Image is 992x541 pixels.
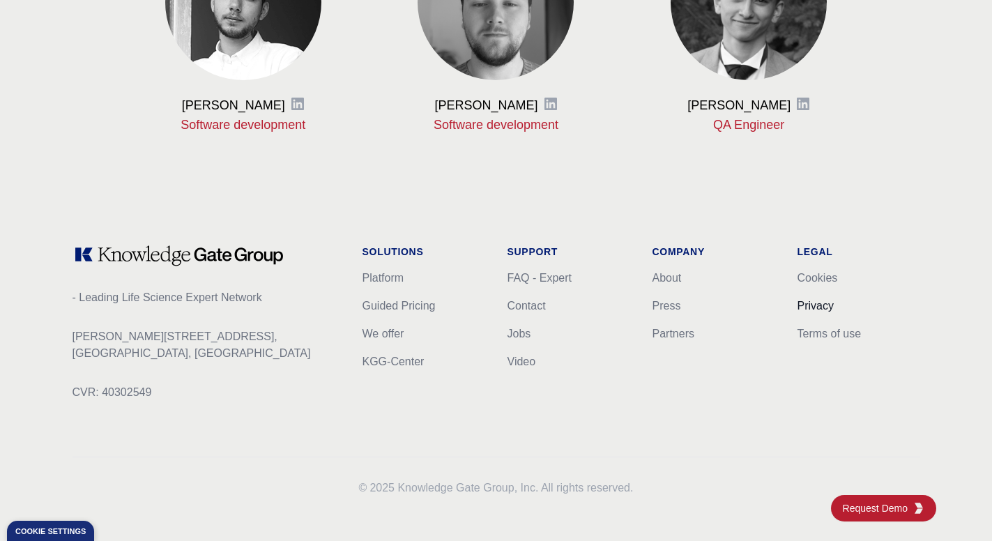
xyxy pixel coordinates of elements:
[363,245,485,259] h1: Solutions
[508,300,546,312] a: Contact
[363,300,436,312] a: Guided Pricing
[645,116,853,133] p: QA Engineer
[653,272,682,284] a: About
[139,116,348,133] p: Software development
[922,474,992,541] div: Widget de chat
[508,245,630,259] h1: Support
[653,300,681,312] a: Press
[843,501,913,515] span: Request Demo
[359,482,367,494] span: ©
[798,245,920,259] h1: Legal
[363,356,425,367] a: KGG-Center
[508,356,536,367] a: Video
[653,328,694,340] a: Partners
[73,384,340,401] p: CVR: 40302549
[922,474,992,541] iframe: Chat Widget
[15,528,86,535] div: Cookie settings
[73,328,340,362] p: [PERSON_NAME][STREET_ADDRESS], [GEOGRAPHIC_DATA], [GEOGRAPHIC_DATA]
[363,328,404,340] a: We offer
[913,503,924,514] img: KGG
[73,480,920,496] p: 2025 Knowledge Gate Group, Inc. All rights reserved.
[73,289,340,306] p: - Leading Life Science Expert Network
[508,272,572,284] a: FAQ - Expert
[653,245,775,259] h1: Company
[798,272,838,284] a: Cookies
[182,97,285,114] h3: [PERSON_NAME]
[434,97,537,114] h3: [PERSON_NAME]
[798,300,834,312] a: Privacy
[508,328,531,340] a: Jobs
[392,116,600,133] p: Software development
[831,495,936,521] a: Request DemoKGG
[798,328,862,340] a: Terms of use
[687,97,791,114] h3: [PERSON_NAME]
[363,272,404,284] a: Platform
